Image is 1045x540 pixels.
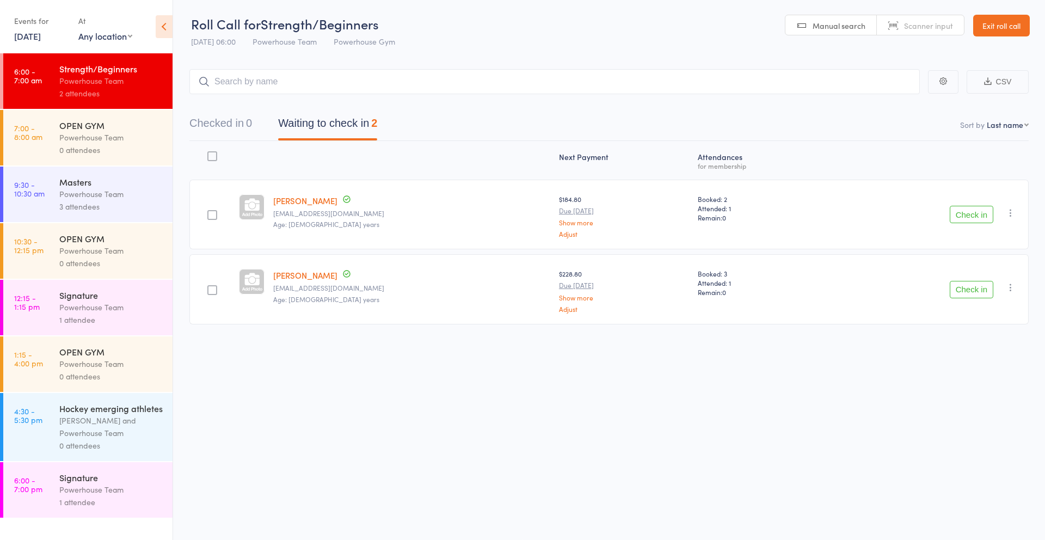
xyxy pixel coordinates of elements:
div: At [78,12,132,30]
span: Powerhouse Team [253,36,317,47]
a: [PERSON_NAME] [273,269,337,281]
div: 0 attendees [59,370,163,383]
span: Strength/Beginners [261,15,379,33]
div: 0 attendees [59,144,163,156]
a: [DATE] [14,30,41,42]
span: Manual search [813,20,865,31]
button: Checked in0 [189,112,252,140]
div: OPEN GYM [59,119,163,131]
button: Check in [950,281,993,298]
div: Powerhouse Team [59,188,163,200]
button: CSV [967,70,1029,94]
a: 4:30 -5:30 pmHockey emerging athletes[PERSON_NAME] and Powerhouse Team0 attendees [3,393,173,461]
div: Next Payment [555,146,693,175]
div: OPEN GYM [59,232,163,244]
time: 10:30 - 12:15 pm [14,237,44,254]
div: Atten­dances [693,146,829,175]
div: 0 [246,117,252,129]
div: $184.80 [559,194,689,237]
a: 12:15 -1:15 pmSignaturePowerhouse Team1 attendee [3,280,173,335]
span: Remain: [698,287,825,297]
span: Booked: 2 [698,194,825,204]
div: Powerhouse Team [59,131,163,144]
div: Masters [59,176,163,188]
div: Last name [987,119,1023,130]
time: 6:00 - 7:00 am [14,67,42,84]
a: Adjust [559,230,689,237]
div: OPEN GYM [59,346,163,358]
time: 6:00 - 7:00 pm [14,476,42,493]
button: Waiting to check in2 [278,112,377,140]
span: Remain: [698,213,825,222]
a: Exit roll call [973,15,1030,36]
div: Powerhouse Team [59,244,163,257]
span: 0 [722,287,726,297]
div: 3 attendees [59,200,163,213]
span: Attended: 1 [698,278,825,287]
span: Booked: 3 [698,269,825,278]
div: Powerhouse Team [59,483,163,496]
div: Signature [59,289,163,301]
time: 12:15 - 1:15 pm [14,293,40,311]
div: 2 attendees [59,87,163,100]
div: Events for [14,12,67,30]
span: Scanner input [904,20,953,31]
div: Hockey emerging athletes [59,402,163,414]
a: 6:00 -7:00 pmSignaturePowerhouse Team1 attendee [3,462,173,518]
time: 1:15 - 4:00 pm [14,350,43,367]
div: 2 [371,117,377,129]
time: 4:30 - 5:30 pm [14,407,42,424]
span: Powerhouse Gym [334,36,395,47]
div: 1 attendee [59,314,163,326]
div: 0 attendees [59,439,163,452]
time: 9:30 - 10:30 am [14,180,45,198]
div: Strength/Beginners [59,63,163,75]
div: 1 attendee [59,496,163,508]
small: Due [DATE] [559,207,689,214]
a: 6:00 -7:00 amStrength/BeginnersPowerhouse Team2 attendees [3,53,173,109]
a: Adjust [559,305,689,312]
div: Powerhouse Team [59,358,163,370]
small: simwest1985@gmail.com [273,284,550,292]
a: Show more [559,294,689,301]
span: Age: [DEMOGRAPHIC_DATA] years [273,219,379,229]
input: Search by name [189,69,920,94]
a: [PERSON_NAME] [273,195,337,206]
label: Sort by [960,119,985,130]
span: [DATE] 06:00 [191,36,236,47]
div: for membership [698,162,825,169]
a: Show more [559,219,689,226]
div: [PERSON_NAME] and Powerhouse Team [59,414,163,439]
div: $228.80 [559,269,689,312]
a: 1:15 -4:00 pmOPEN GYMPowerhouse Team0 attendees [3,336,173,392]
div: Powerhouse Team [59,75,163,87]
span: Roll Call for [191,15,261,33]
a: 9:30 -10:30 amMastersPowerhouse Team3 attendees [3,167,173,222]
div: 0 attendees [59,257,163,269]
span: Attended: 1 [698,204,825,213]
div: Any location [78,30,132,42]
a: 7:00 -8:00 amOPEN GYMPowerhouse Team0 attendees [3,110,173,165]
small: Hinibean@hotmail.com [273,210,550,217]
small: Due [DATE] [559,281,689,289]
div: Powerhouse Team [59,301,163,314]
span: 0 [722,213,726,222]
div: Signature [59,471,163,483]
span: Age: [DEMOGRAPHIC_DATA] years [273,294,379,304]
button: Check in [950,206,993,223]
a: 10:30 -12:15 pmOPEN GYMPowerhouse Team0 attendees [3,223,173,279]
time: 7:00 - 8:00 am [14,124,42,141]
